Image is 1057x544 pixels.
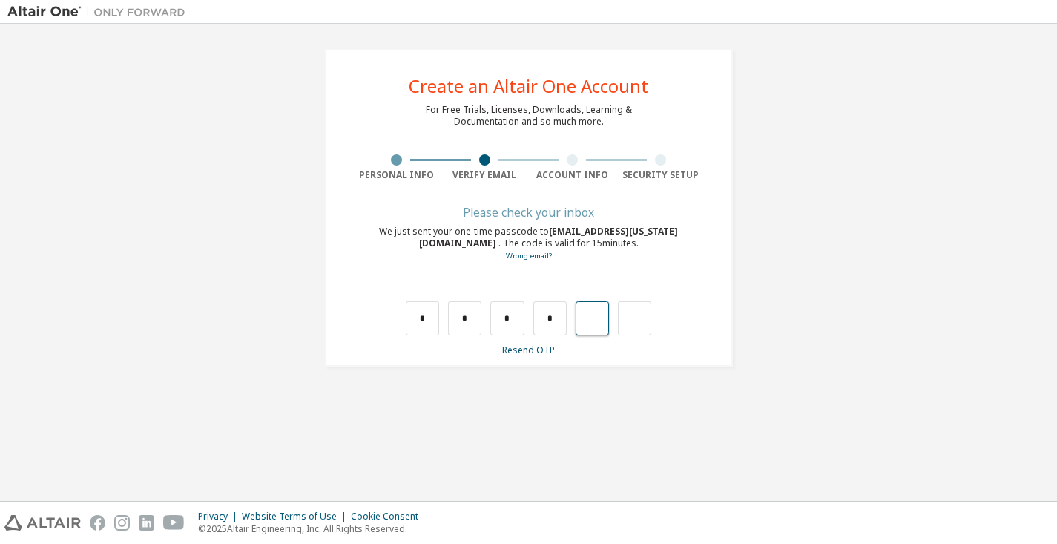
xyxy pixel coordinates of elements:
[198,522,427,535] p: © 2025 Altair Engineering, Inc. All Rights Reserved.
[419,225,679,249] span: [EMAIL_ADDRESS][US_STATE][DOMAIN_NAME]
[4,515,81,531] img: altair_logo.svg
[198,511,242,522] div: Privacy
[114,515,130,531] img: instagram.svg
[163,515,185,531] img: youtube.svg
[529,169,617,181] div: Account Info
[7,4,193,19] img: Altair One
[139,515,154,531] img: linkedin.svg
[90,515,105,531] img: facebook.svg
[502,344,555,356] a: Resend OTP
[351,511,427,522] div: Cookie Consent
[506,251,552,260] a: Go back to the registration form
[353,169,441,181] div: Personal Info
[242,511,351,522] div: Website Terms of Use
[616,169,705,181] div: Security Setup
[353,226,705,262] div: We just sent your one-time passcode to . The code is valid for 15 minutes.
[441,169,529,181] div: Verify Email
[409,77,648,95] div: Create an Altair One Account
[426,104,632,128] div: For Free Trials, Licenses, Downloads, Learning & Documentation and so much more.
[353,208,705,217] div: Please check your inbox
